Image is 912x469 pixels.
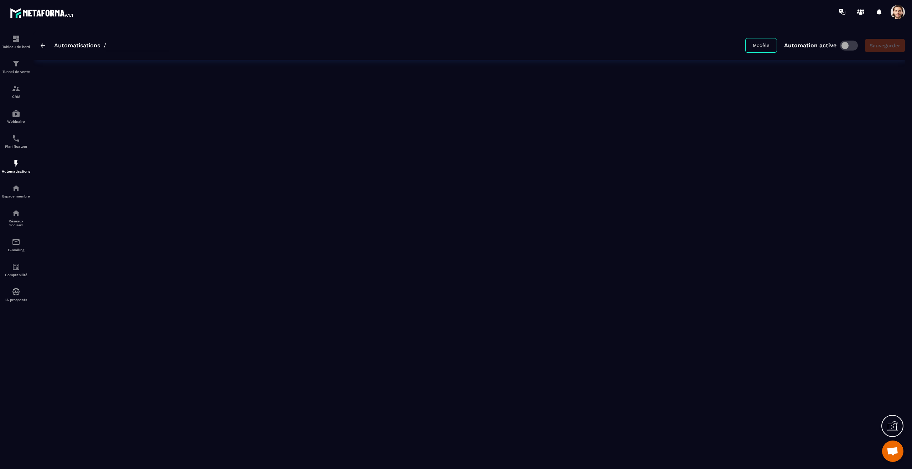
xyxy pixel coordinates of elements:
p: IA prospects [2,298,30,302]
a: automationsautomationsWebinaire [2,104,30,129]
span: / [104,42,106,49]
a: Open chat [882,441,903,462]
a: formationformationTunnel de vente [2,54,30,79]
img: formation [12,84,20,93]
img: automations [12,109,20,118]
img: accountant [12,263,20,271]
img: email [12,238,20,246]
button: Modèle [745,38,777,53]
p: Webinaire [2,120,30,123]
p: CRM [2,95,30,99]
img: automations [12,159,20,168]
a: social-networksocial-networkRéseaux Sociaux [2,204,30,232]
img: formation [12,35,20,43]
img: automations [12,184,20,193]
img: formation [12,59,20,68]
a: emailemailE-mailing [2,232,30,257]
p: Comptabilité [2,273,30,277]
img: automations [12,288,20,296]
a: accountantaccountantComptabilité [2,257,30,282]
img: logo [10,6,74,19]
img: arrow [41,43,45,48]
p: Réseaux Sociaux [2,219,30,227]
a: formationformationTableau de bord [2,29,30,54]
p: Automation active [784,42,836,49]
a: automationsautomationsAutomatisations [2,154,30,179]
a: schedulerschedulerPlanificateur [2,129,30,154]
p: Tableau de bord [2,45,30,49]
img: social-network [12,209,20,217]
a: Automatisations [54,42,100,49]
p: Automatisations [2,169,30,173]
p: Planificateur [2,144,30,148]
p: Tunnel de vente [2,70,30,74]
a: formationformationCRM [2,79,30,104]
img: scheduler [12,134,20,143]
p: E-mailing [2,248,30,252]
p: Espace membre [2,194,30,198]
a: automationsautomationsEspace membre [2,179,30,204]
